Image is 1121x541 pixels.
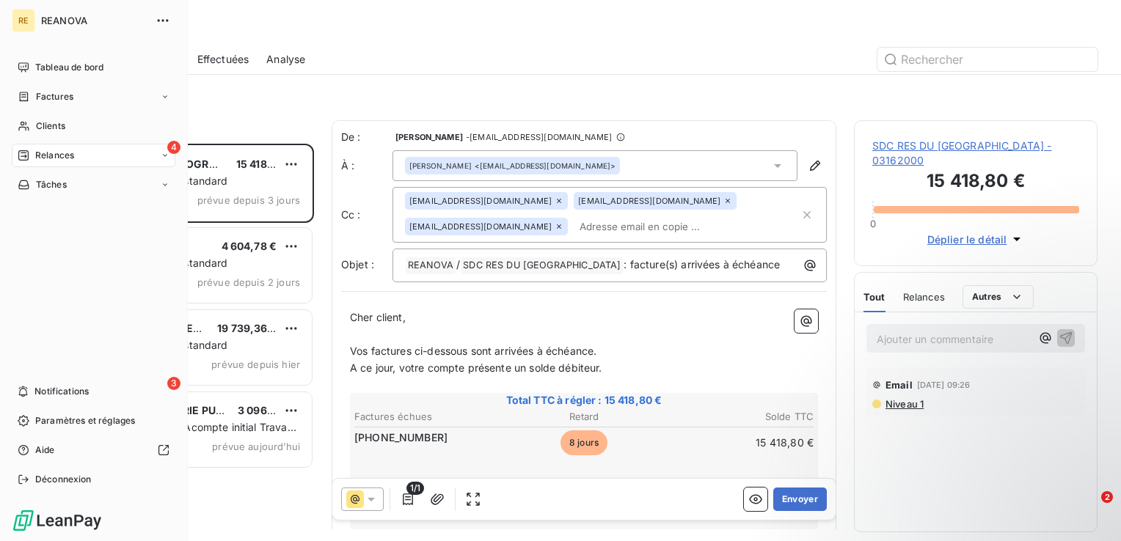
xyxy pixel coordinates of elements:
[36,90,73,103] span: Factures
[903,291,945,303] span: Relances
[863,291,886,303] span: Tout
[103,158,276,170] span: SDC RES DU [GEOGRAPHIC_DATA]
[350,311,406,323] span: Cher client,
[662,430,814,456] td: 15 418,80 €
[35,444,55,457] span: Aide
[35,149,74,162] span: Relances
[963,285,1034,309] button: Autres
[927,232,1007,247] span: Déplier le détail
[395,133,463,141] span: [PERSON_NAME]
[34,385,89,398] span: Notifications
[197,52,249,67] span: Effectuées
[1071,491,1106,526] iframe: Intercom live chat
[12,509,103,532] img: Logo LeanPay
[236,158,294,170] span: 15 418,80 €
[773,487,827,511] button: Envoyer
[341,258,374,270] span: Objet :
[872,139,1079,168] span: SDC RES DU [GEOGRAPHIC_DATA] - 03162000
[350,345,596,357] span: Vos factures ci-dessous sont arrivées à échéance.
[12,9,35,32] div: RE
[35,414,135,427] span: Paramètres et réglages
[36,119,65,133] span: Clients
[266,52,305,67] span: Analyse
[354,430,448,445] span: [PHONE_NUMBER]
[574,216,743,238] input: Adresse email en copie ...
[197,276,300,288] span: prévue depuis 2 jours
[406,482,424,495] span: 1/1
[1101,491,1113,503] span: 2
[886,379,913,391] span: Email
[12,438,175,462] a: Aide
[923,231,1029,248] button: Déplier le détail
[167,141,180,154] span: 4
[341,130,392,144] span: De :
[406,257,456,274] span: REANOVA
[409,196,552,205] span: [EMAIL_ADDRESS][DOMAIN_NAME]
[354,409,506,424] th: Factures échues
[409,161,616,171] div: <[EMAIL_ADDRESS][DOMAIN_NAME]>
[105,421,299,448] span: Plan de relance Acompte initial Travaux Caisse d'Epargne
[35,473,92,486] span: Déconnexion
[560,430,607,455] span: 8 jours
[877,48,1098,71] input: Rechercher
[70,144,314,541] div: grid
[36,178,67,191] span: Tâches
[662,409,814,424] th: Solde TTC
[624,258,780,270] span: : facture(s) arrivées à échéance
[197,194,300,206] span: prévue depuis 3 jours
[409,222,552,231] span: [EMAIL_ADDRESS][DOMAIN_NAME]
[466,133,612,141] span: - [EMAIL_ADDRESS][DOMAIN_NAME]
[461,257,623,274] span: SDC RES DU [GEOGRAPHIC_DATA]
[456,258,460,270] span: /
[222,240,277,252] span: 4 604,78 €
[211,358,300,370] span: prévue depuis hier
[103,404,280,416] span: SDC JOLIOT CURIE PUYCHARRAUD
[341,207,392,222] label: Cc :
[350,361,602,374] span: A ce jour, votre compte présente un solde débiteur.
[872,168,1079,197] h3: 15 418,80 €
[508,409,660,424] th: Retard
[884,398,924,410] span: Niveau 1
[409,161,472,171] span: [PERSON_NAME]
[238,404,294,416] span: 3 096,00 €
[870,218,876,229] span: 0
[41,15,147,26] span: REANOVA
[217,322,277,334] span: 19 739,36 €
[167,377,180,390] span: 3
[828,399,1121,501] iframe: Intercom notifications message
[352,393,816,408] span: Total TTC à régler : 15 418,80 €
[917,380,971,389] span: [DATE] 09:26
[341,158,392,173] label: À :
[35,61,103,74] span: Tableau de bord
[212,441,300,452] span: prévue aujourd’hui
[578,196,720,205] span: [EMAIL_ADDRESS][DOMAIN_NAME]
